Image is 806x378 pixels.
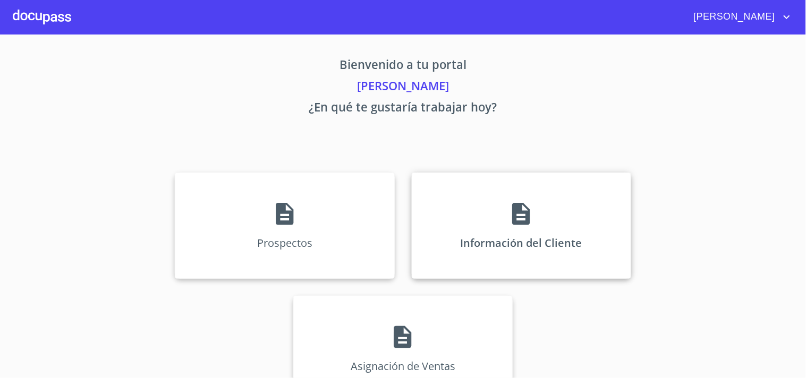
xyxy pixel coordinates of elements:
button: account of current user [686,8,793,25]
p: Bienvenido a tu portal [76,56,731,77]
p: Asignación de Ventas [351,359,455,373]
p: ¿En qué te gustaría trabajar hoy? [76,98,731,119]
span: [PERSON_NAME] [686,8,780,25]
p: Información del Cliente [461,236,582,250]
p: [PERSON_NAME] [76,77,731,98]
p: Prospectos [257,236,312,250]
